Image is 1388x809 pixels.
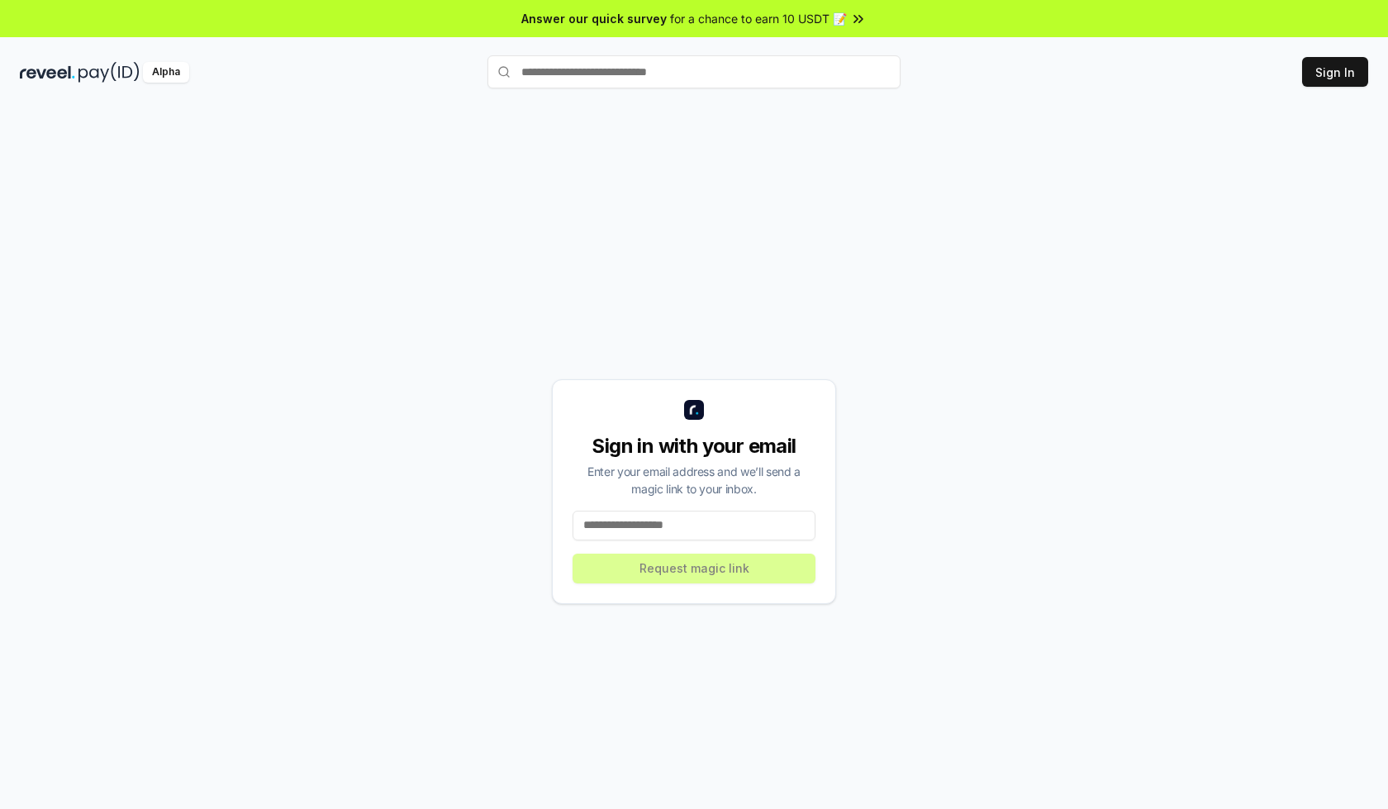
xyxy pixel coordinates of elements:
[78,62,140,83] img: pay_id
[684,400,704,420] img: logo_small
[670,10,847,27] span: for a chance to earn 10 USDT 📝
[521,10,667,27] span: Answer our quick survey
[143,62,189,83] div: Alpha
[1302,57,1368,87] button: Sign In
[573,463,815,497] div: Enter your email address and we’ll send a magic link to your inbox.
[20,62,75,83] img: reveel_dark
[573,433,815,459] div: Sign in with your email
